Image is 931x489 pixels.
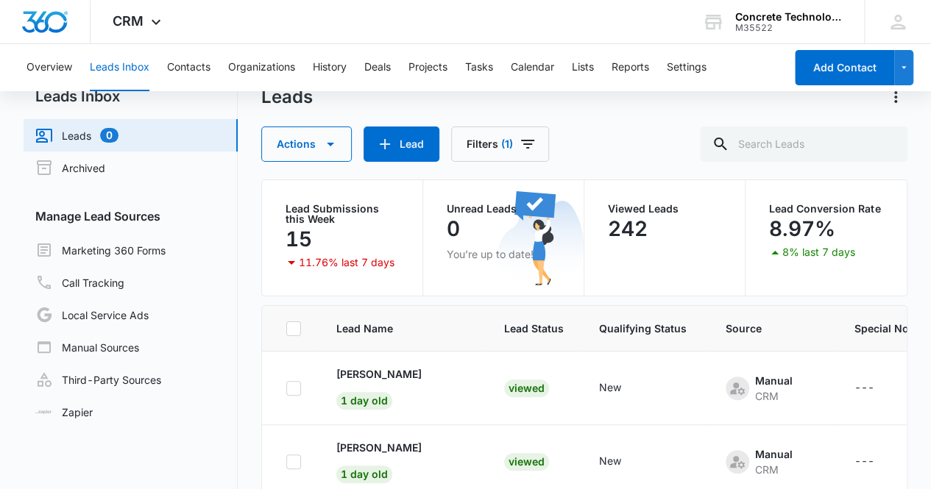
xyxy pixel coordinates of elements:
[854,321,924,336] span: Special Notes
[755,446,793,462] div: Manual
[24,207,238,225] h3: Manage Lead Sources
[599,379,621,395] div: New
[572,44,594,91] button: Lists
[755,373,793,388] div: Manual
[447,217,460,240] p: 0
[755,462,793,477] div: CRM
[504,455,549,468] a: Viewed
[90,44,149,91] button: Leads Inbox
[447,246,560,262] p: You’re up to date!
[854,453,874,471] div: ---
[35,126,118,144] a: Leads0
[599,453,621,468] div: New
[364,44,391,91] button: Deals
[735,11,843,23] div: account name
[504,382,549,394] a: Viewed
[726,321,819,336] span: Source
[700,126,907,162] input: Search Leads
[465,44,493,91] button: Tasks
[608,217,648,240] p: 242
[313,44,347,91] button: History
[726,446,819,477] div: - - Select to Edit Field
[599,379,648,397] div: - - Select to Edit Field
[408,44,447,91] button: Projects
[795,50,894,85] button: Add Contact
[726,373,819,404] div: - - Select to Edit Field
[504,379,549,397] div: Viewed
[113,13,144,29] span: CRM
[35,306,149,324] a: Local Service Ads
[336,440,469,480] a: [PERSON_NAME]1 day old
[35,159,105,176] a: Archived
[35,274,124,291] a: Call Tracking
[336,366,469,407] a: [PERSON_NAME]1 day old
[35,404,93,420] a: Zapier
[447,204,560,214] p: Unread Leads
[261,86,313,108] h1: Leads
[854,379,874,397] div: ---
[504,453,549,471] div: Viewed
[782,247,855,257] p: 8% last 7 days
[511,44,554,91] button: Calendar
[299,257,394,268] p: 11.76% last 7 days
[769,204,883,214] p: Lead Conversion Rate
[336,321,469,336] span: Lead Name
[261,126,352,162] button: Actions
[451,126,549,162] button: Filters
[884,85,907,109] button: Actions
[336,465,392,483] span: 1 day old
[608,204,721,214] p: Viewed Leads
[854,453,901,471] div: - - Select to Edit Field
[854,379,901,397] div: - - Select to Edit Field
[336,440,422,455] p: [PERSON_NAME]
[167,44,210,91] button: Contacts
[364,126,439,162] button: Lead
[35,371,161,388] a: Third-Party Sources
[286,227,312,251] p: 15
[286,204,399,224] p: Lead Submissions this Week
[599,453,648,471] div: - - Select to Edit Field
[336,366,422,382] p: [PERSON_NAME]
[501,139,513,149] span: (1)
[735,23,843,33] div: account id
[26,44,72,91] button: Overview
[336,392,392,410] span: 1 day old
[35,241,166,259] a: Marketing 360 Forms
[769,217,835,240] p: 8.97%
[599,321,690,336] span: Qualifying Status
[612,44,649,91] button: Reports
[24,85,238,107] h2: Leads Inbox
[228,44,295,91] button: Organizations
[35,338,139,356] a: Manual Sources
[755,388,793,404] div: CRM
[667,44,707,91] button: Settings
[504,321,564,336] span: Lead Status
